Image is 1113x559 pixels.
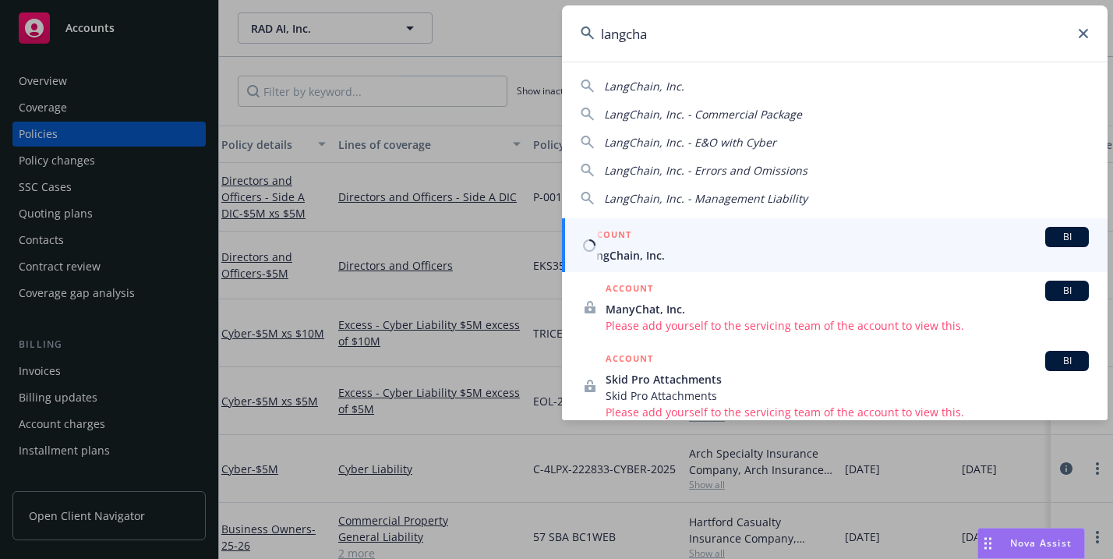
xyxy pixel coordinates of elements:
[606,301,1089,317] span: ManyChat, Inc.
[562,218,1108,272] a: ACCOUNTBILangChain, Inc.
[1051,284,1083,298] span: BI
[604,163,807,178] span: LangChain, Inc. - Errors and Omissions
[562,272,1108,342] a: ACCOUNTBIManyChat, Inc.Please add yourself to the servicing team of the account to view this.
[606,281,653,299] h5: ACCOUNT
[978,529,998,558] div: Drag to move
[584,247,1089,264] span: LangChain, Inc.
[606,371,1089,387] span: Skid Pro Attachments
[584,227,631,246] h5: ACCOUNT
[977,528,1085,559] button: Nova Assist
[562,342,1108,429] a: ACCOUNTBISkid Pro AttachmentsSkid Pro AttachmentsPlease add yourself to the servicing team of the...
[604,135,776,150] span: LangChain, Inc. - E&O with Cyber
[604,79,684,94] span: LangChain, Inc.
[1051,354,1083,368] span: BI
[606,404,1089,420] span: Please add yourself to the servicing team of the account to view this.
[606,387,1089,404] span: Skid Pro Attachments
[562,5,1108,62] input: Search...
[606,351,653,370] h5: ACCOUNT
[604,191,807,206] span: LangChain, Inc. - Management Liability
[606,317,1089,334] span: Please add yourself to the servicing team of the account to view this.
[1051,230,1083,244] span: BI
[1010,536,1072,550] span: Nova Assist
[604,107,802,122] span: LangChain, Inc. - Commercial Package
